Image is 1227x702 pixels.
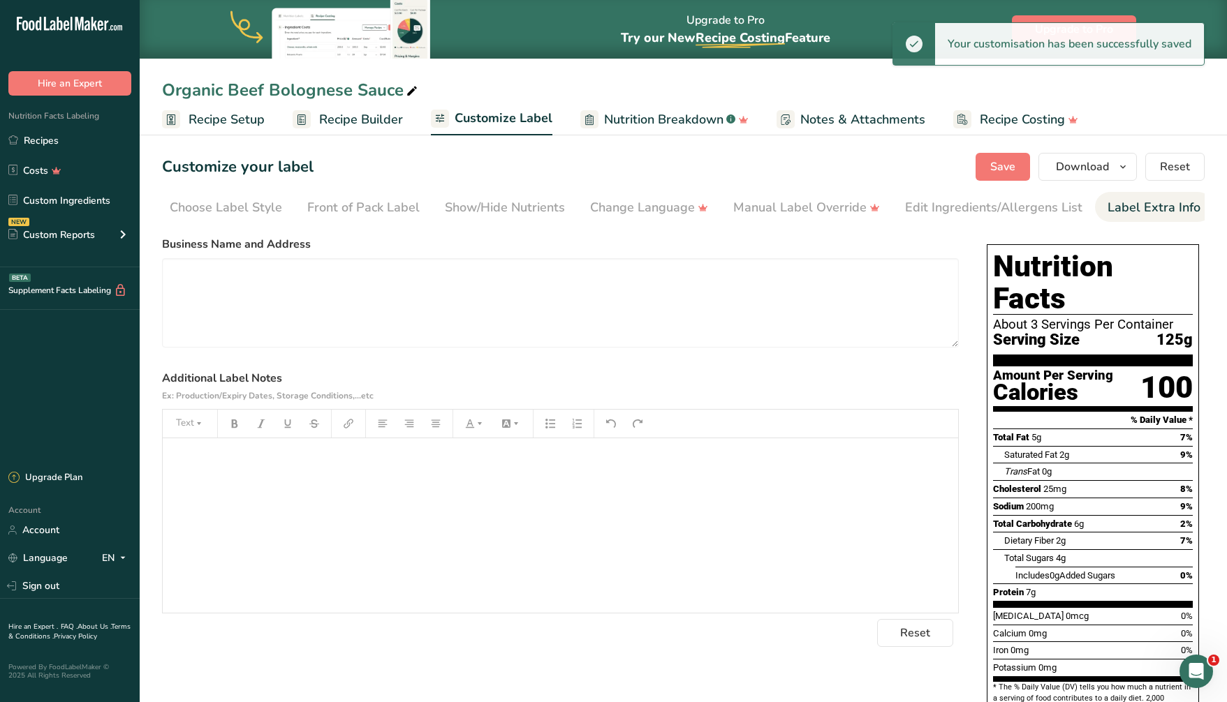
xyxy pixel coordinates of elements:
span: Notes & Attachments [800,110,925,129]
span: 2g [1059,449,1069,460]
span: Total Carbohydrate [993,518,1072,529]
span: 0mg [1029,628,1047,638]
div: BETA [9,274,31,282]
span: 0% [1180,570,1193,581]
section: % Daily Value * [993,412,1193,428]
a: Privacy Policy [54,632,97,641]
div: Upgrade to Pro [621,1,830,59]
span: 0g [1050,570,1059,581]
span: Save [990,158,1015,175]
span: Nutrition Breakdown [604,110,723,129]
div: Powered By FoodLabelMaker © 2025 All Rights Reserved [8,663,131,680]
span: [MEDICAL_DATA] [993,611,1064,621]
a: Hire an Expert . [8,622,58,632]
span: 25mg [1043,484,1066,494]
a: Nutrition Breakdown [580,104,749,135]
h1: Nutrition Facts [993,251,1193,315]
span: Recipe Costing [980,110,1065,129]
div: Amount Per Serving [993,369,1113,382]
span: 7g [1026,587,1036,597]
span: Includes Added Sugars [1015,570,1115,581]
label: Additional Label Notes [162,370,959,403]
span: 0% [1181,645,1193,655]
span: 2g [1056,535,1066,546]
span: Iron [993,645,1008,655]
a: FAQ . [61,622,78,632]
span: Recipe Builder [319,110,403,129]
div: Label Extra Info [1108,198,1200,217]
span: Saturated Fat [1004,449,1057,460]
span: Recipe Setup [189,110,265,129]
div: Calories [993,382,1113,403]
div: Organic Beef Bolognese Sauce [162,77,420,103]
div: About 3 Servings Per Container [993,318,1193,331]
span: Fat [1004,466,1040,477]
span: 0mg [1011,645,1029,655]
span: Protein [993,587,1024,597]
h1: Customize your label [162,156,314,179]
div: Upgrade Plan [8,471,82,485]
span: Customize Label [455,109,552,128]
a: Recipe Setup [162,104,265,135]
span: 9% [1180,501,1193,511]
button: Download [1038,153,1137,181]
span: 0% [1181,628,1193,638]
a: About Us . [78,622,111,632]
span: 4g [1056,553,1066,563]
span: Total Sugars [1004,553,1054,563]
span: Recipe Costing [696,29,785,46]
div: Edit Ingredients/Allergens List [905,198,1082,217]
button: Hire an Expert [8,71,131,96]
span: 200mg [1026,501,1054,511]
button: Reset [877,619,953,647]
span: 7% [1180,432,1193,442]
a: Customize Label [431,103,552,136]
span: 1 [1208,655,1219,666]
div: Front of Pack Label [307,198,420,217]
button: Reset [1145,153,1205,181]
label: Business Name and Address [162,236,959,253]
span: Upgrade to Pro [1035,21,1113,38]
span: Total Fat [993,432,1029,442]
span: 0mcg [1066,611,1089,621]
div: Show/Hide Nutrients [445,198,565,217]
div: Change Language [590,198,708,217]
span: Cholesterol [993,484,1041,494]
a: Terms & Conditions . [8,622,131,641]
div: Your customisation has been successfully saved [935,23,1204,65]
span: Download [1056,158,1109,175]
span: Sodium [993,501,1024,511]
iframe: Intercom live chat [1180,655,1213,688]
span: Reset [900,625,930,641]
span: 2% [1180,518,1193,529]
div: EN [102,550,131,567]
span: 0% [1181,611,1193,621]
span: Potassium [993,662,1036,673]
span: Try our New Feature [621,29,830,46]
span: Dietary Fiber [1004,535,1054,546]
span: 6g [1074,518,1084,529]
span: 125g [1156,331,1193,349]
a: Language [8,546,68,570]
span: Serving Size [993,331,1080,349]
span: Ex: Production/Expiry Dates, Storage Conditions,...etc [162,390,374,401]
div: Choose Label Style [170,198,282,217]
div: Manual Label Override [733,198,880,217]
button: Upgrade to Pro [1012,15,1136,43]
i: Trans [1004,466,1027,477]
span: 0g [1042,466,1052,477]
span: 8% [1180,484,1193,494]
span: 9% [1180,449,1193,460]
a: Recipe Costing [953,104,1078,135]
a: Recipe Builder [293,104,403,135]
div: NEW [8,218,29,226]
button: Text [169,412,211,435]
span: Calcium [993,628,1027,638]
button: Save [976,153,1030,181]
div: 100 [1140,369,1193,406]
span: 0mg [1038,662,1057,673]
span: Reset [1160,158,1190,175]
span: 5g [1031,432,1041,442]
div: Custom Reports [8,227,95,242]
span: 7% [1180,535,1193,546]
